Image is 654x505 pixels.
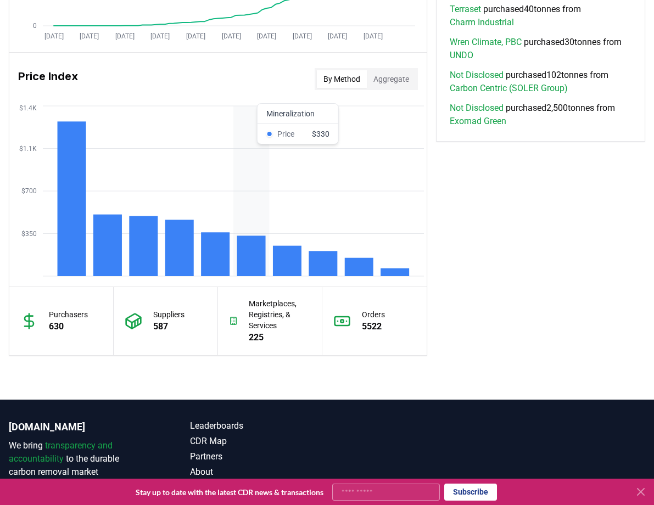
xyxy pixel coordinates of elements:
[450,82,568,95] a: Carbon Centric (SOLER Group)
[450,3,481,16] a: Terraset
[362,320,385,333] p: 5522
[328,32,347,40] tspan: [DATE]
[450,36,522,49] a: Wren Climate, PBC
[249,331,311,344] p: 225
[450,115,506,128] a: Exomad Green
[49,309,88,320] p: Purchasers
[153,320,185,333] p: 587
[249,298,311,331] p: Marketplaces, Registries, & Services
[257,32,276,40] tspan: [DATE]
[80,32,99,40] tspan: [DATE]
[9,439,146,479] p: We bring to the durable carbon removal market
[190,435,327,448] a: CDR Map
[115,32,135,40] tspan: [DATE]
[293,32,312,40] tspan: [DATE]
[450,69,631,95] span: purchased 102 tonnes from
[21,230,37,238] tspan: $350
[317,70,367,88] button: By Method
[364,32,383,40] tspan: [DATE]
[18,68,78,90] h3: Price Index
[19,145,37,153] tspan: $1.1K
[450,3,631,29] span: purchased 40 tonnes from
[49,320,88,333] p: 630
[153,309,185,320] p: Suppliers
[19,104,37,112] tspan: $1.4K
[190,450,327,463] a: Partners
[190,465,327,479] a: About
[150,32,170,40] tspan: [DATE]
[190,419,327,433] a: Leaderboards
[33,22,37,30] tspan: 0
[450,102,631,128] span: purchased 2,500 tonnes from
[362,309,385,320] p: Orders
[9,440,113,464] span: transparency and accountability
[367,70,416,88] button: Aggregate
[186,32,205,40] tspan: [DATE]
[450,102,504,115] a: Not Disclosed
[450,69,504,82] a: Not Disclosed
[9,419,146,435] p: [DOMAIN_NAME]
[450,16,514,29] a: Charm Industrial
[450,49,473,62] a: UNDO
[450,36,631,62] span: purchased 30 tonnes from
[44,32,64,40] tspan: [DATE]
[21,187,37,195] tspan: $700
[222,32,241,40] tspan: [DATE]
